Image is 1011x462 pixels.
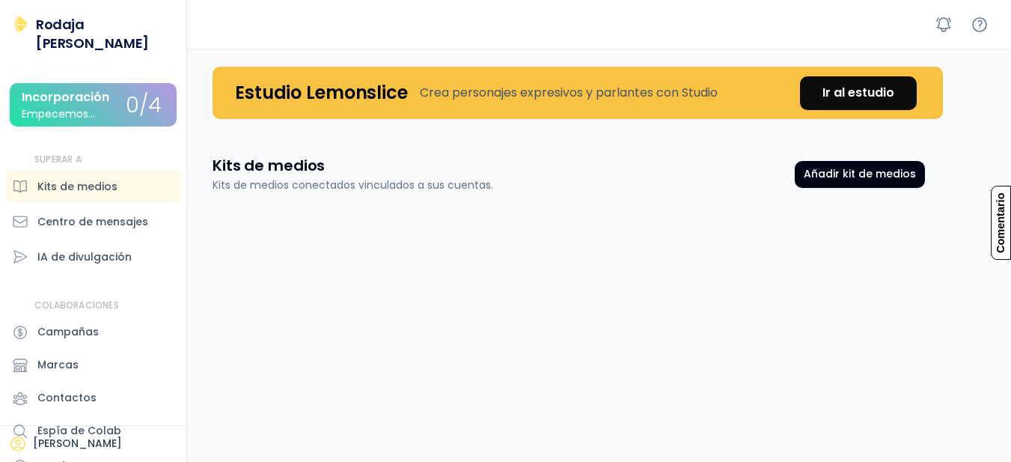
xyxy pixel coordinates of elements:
font: Ir al estudio [822,84,894,101]
img: Rodaja de limón [12,15,30,33]
font: Kits de medios conectados vinculados a sus cuentas. [213,177,493,192]
font: Incorporación [22,88,109,106]
font: SUPERAR A [34,153,82,165]
font: Centro de mensajes [37,214,148,229]
font: Añadir kit de medios [804,166,916,181]
button: Añadir kit de medios [795,161,925,188]
font: Crea personajes expresivos y parlantes con Studio [420,84,718,101]
font: Campañas [37,324,99,339]
font: Comentario [995,193,1007,254]
font: 0/4 [126,91,162,120]
font: Rodaja [PERSON_NAME] [36,15,149,52]
font: Empecemos... [22,106,95,121]
font: Marcas [37,357,79,372]
font: Kits de medios [37,179,117,194]
font: COLABORACIONES [34,299,119,311]
font: Estudio Lemonslice [235,80,408,105]
font: Kits de medios [213,155,325,176]
font: Contactos [37,390,97,405]
font: IA de divulgación [37,249,132,264]
a: Ir al estudio [800,76,917,110]
font: Espía de Colab [37,423,121,438]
